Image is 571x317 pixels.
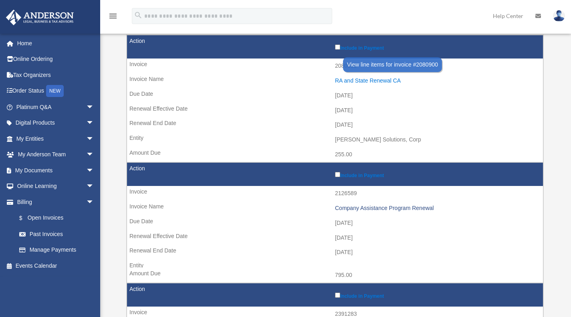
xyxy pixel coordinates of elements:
span: $ [24,213,28,223]
td: 2080900 [127,59,543,74]
label: Include in Payment [335,43,539,51]
a: Online Learningarrow_drop_down [6,178,106,194]
td: 795.00 [127,268,543,283]
input: Include in Payment [335,293,340,298]
td: [DATE] [127,103,543,118]
span: arrow_drop_down [86,178,102,195]
input: Include in Payment [335,172,340,177]
img: Anderson Advisors Platinum Portal [4,10,76,25]
div: RA and State Renewal CA [335,77,539,84]
a: Home [6,35,106,51]
span: arrow_drop_down [86,115,102,131]
a: My Anderson Teamarrow_drop_down [6,147,106,163]
a: Manage Payments [11,242,102,258]
div: Company Assistance Program Renewal [335,205,539,212]
a: My Documentsarrow_drop_down [6,162,106,178]
a: Events Calendar [6,258,106,274]
a: menu [108,14,118,21]
a: Billingarrow_drop_down [6,194,102,210]
td: [DATE] [127,230,543,246]
td: [PERSON_NAME] Solutions, Corp [127,132,543,147]
td: 255.00 [127,147,543,162]
i: menu [108,11,118,21]
span: arrow_drop_down [86,194,102,210]
td: 2126589 [127,186,543,201]
span: arrow_drop_down [86,131,102,147]
td: [DATE] [127,216,543,231]
label: Include in Payment [335,291,539,299]
a: Platinum Q&Aarrow_drop_down [6,99,106,115]
a: $Open Invoices [11,210,98,226]
div: NEW [46,85,64,97]
span: arrow_drop_down [86,147,102,163]
a: Online Ordering [6,51,106,67]
a: Tax Organizers [6,67,106,83]
i: search [134,11,143,20]
span: arrow_drop_down [86,162,102,179]
a: Order StatusNEW [6,83,106,99]
td: [DATE] [127,245,543,260]
td: [DATE] [127,88,543,103]
td: [DATE] [127,117,543,133]
span: arrow_drop_down [86,99,102,115]
a: Digital Productsarrow_drop_down [6,115,106,131]
a: Past Invoices [11,226,102,242]
img: User Pic [553,10,565,22]
a: My Entitiesarrow_drop_down [6,131,106,147]
label: Include in Payment [335,170,539,178]
input: Include in Payment [335,44,340,50]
